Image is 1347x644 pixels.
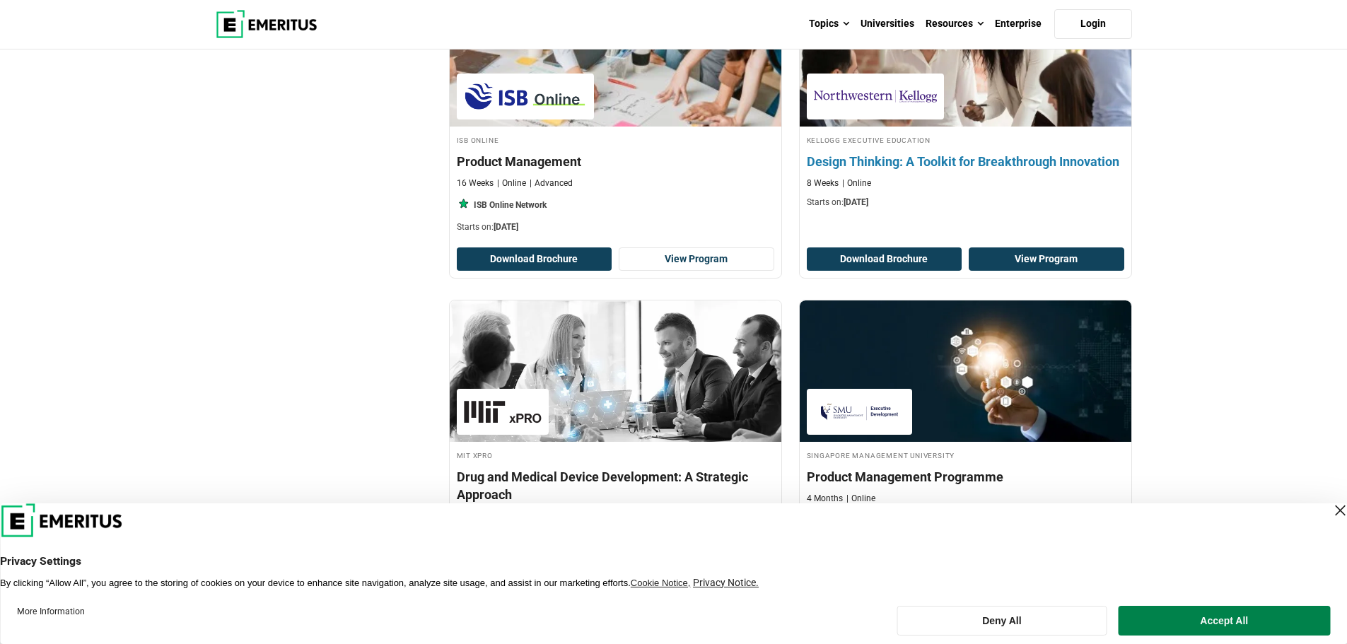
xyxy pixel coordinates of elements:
p: Online [842,177,871,189]
h4: Product Management Programme [807,468,1124,486]
button: Download Brochure [457,247,612,271]
h4: Singapore Management University [807,449,1124,461]
p: 16 Weeks [457,177,494,189]
p: 4 Months [807,493,843,505]
img: ISB Online [464,81,587,112]
p: Starts on: [807,197,1124,209]
img: Drug and Medical Device Development: A Strategic Approach | Online Product Design and Innovation ... [450,300,781,442]
h4: Drug and Medical Device Development: A Strategic Approach [457,468,774,503]
h4: Kellogg Executive Education [807,134,1124,146]
h4: Design Thinking: A Toolkit for Breakthrough Innovation [807,153,1124,170]
p: Advanced [530,177,573,189]
p: 8 Weeks [807,177,839,189]
span: [DATE] [494,222,518,232]
a: View Program [969,247,1124,271]
img: Singapore Management University [814,396,906,428]
p: Starts on: [457,221,774,233]
a: Login [1054,9,1132,39]
button: Download Brochure [807,247,962,271]
h4: ISB Online [457,134,774,146]
h4: MIT xPRO [457,449,774,461]
img: Kellogg Executive Education [814,81,937,112]
p: Online [846,493,875,505]
img: MIT xPRO [464,396,542,428]
p: Online [497,177,526,189]
span: [DATE] [844,197,868,207]
a: Product Design and Innovation Course by Singapore Management University - December 23, 2025 Singa... [800,300,1131,531]
img: Product Management Programme | Online Product Design and Innovation Course [800,300,1131,442]
p: ISB Online Network [474,199,547,211]
a: Product Design and Innovation Course by MIT xPRO - November 13, 2025 MIT xPRO MIT xPRO Drug and M... [450,300,781,549]
h4: Product Management [457,153,774,170]
a: View Program [619,247,774,271]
